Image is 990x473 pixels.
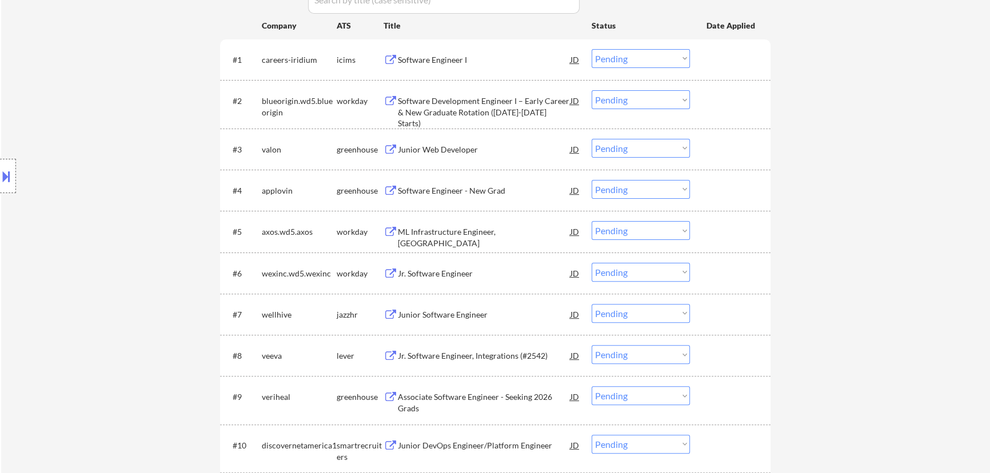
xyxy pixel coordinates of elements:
[233,144,253,155] div: #3
[233,95,253,107] div: #2
[569,221,581,242] div: JD
[233,226,253,238] div: #5
[337,268,384,279] div: workday
[262,268,337,279] div: wexinc.wd5.wexinc
[398,350,570,362] div: Jr. Software Engineer, Integrations (#2542)
[233,185,253,197] div: #4
[233,309,253,320] div: #7
[233,350,253,362] div: #8
[262,226,337,238] div: axos.wd5.axos
[569,180,581,201] div: JD
[398,185,570,197] div: Software Engineer - New Grad
[398,95,570,129] div: Software Development Engineer I – Early Career & New Graduate Rotation ([DATE]-[DATE] Starts)
[569,90,581,111] div: JD
[233,391,253,403] div: #9
[398,144,570,155] div: Junior Web Developer
[398,309,570,320] div: Junior Software Engineer
[337,95,384,107] div: workday
[262,54,337,66] div: careers-iridium
[337,391,384,403] div: greenhouse
[262,20,337,31] div: Company
[262,309,337,320] div: wellhive
[337,185,384,197] div: greenhouse
[233,54,253,66] div: #1
[337,54,384,66] div: icims
[262,350,337,362] div: veeva
[262,95,337,118] div: blueorigin.wd5.blueorigin
[233,440,253,451] div: #10
[569,49,581,70] div: JD
[262,391,337,403] div: veriheal
[398,268,570,279] div: Jr. Software Engineer
[384,20,581,31] div: Title
[337,144,384,155] div: greenhouse
[398,391,570,414] div: Associate Software Engineer - Seeking 2026 Grads
[398,54,570,66] div: Software Engineer I
[569,345,581,366] div: JD
[569,263,581,283] div: JD
[569,435,581,455] div: JD
[706,20,757,31] div: Date Applied
[569,386,581,407] div: JD
[337,226,384,238] div: workday
[398,440,570,451] div: Junior DevOps Engineer/Platform Engineer
[233,268,253,279] div: #6
[262,144,337,155] div: valon
[337,20,384,31] div: ATS
[337,309,384,320] div: jazzhr
[592,15,690,35] div: Status
[262,440,337,451] div: discovernetamerica1
[569,139,581,159] div: JD
[398,226,570,248] div: ML Infrastructure Engineer, [GEOGRAPHIC_DATA]
[569,304,581,324] div: JD
[337,350,384,362] div: lever
[337,440,384,462] div: smartrecruiters
[262,185,337,197] div: applovin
